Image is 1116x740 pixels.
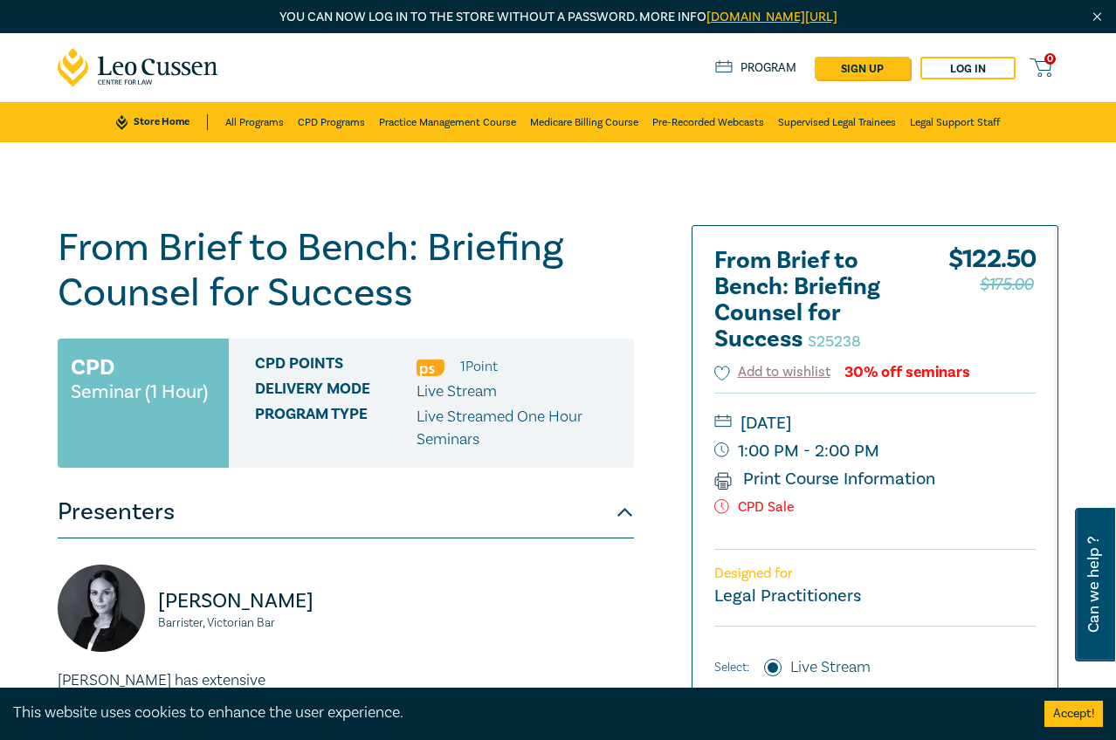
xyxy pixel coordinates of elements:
[714,499,1036,516] p: CPD Sale
[844,364,970,380] div: 30% off seminars
[652,102,764,142] a: Pre-Recorded Webcasts
[379,102,516,142] a: Practice Management Course
[714,658,749,677] span: Select:
[778,102,896,142] a: Supervised Legal Trainees
[1044,701,1103,727] button: Accept cookies
[910,102,1000,142] a: Legal Support Staff
[255,406,417,451] span: Program type
[417,360,444,376] img: Professional Skills
[530,102,638,142] a: Medicare Billing Course
[71,383,208,401] small: Seminar (1 Hour)
[715,60,796,76] a: Program
[1044,53,1056,65] span: 0
[706,9,837,25] a: [DOMAIN_NAME][URL]
[815,57,910,79] a: sign up
[255,355,417,378] span: CPD Points
[298,102,365,142] a: CPD Programs
[58,565,145,652] img: https://s3.ap-southeast-2.amazonaws.com/leo-cussen-store-production-content/Contacts/Michelle%20B...
[58,225,634,316] h1: From Brief to Bench: Briefing Counsel for Success
[948,248,1036,361] div: $ 122.50
[58,8,1058,27] p: You can now log in to the store without a password. More info
[714,565,1036,582] p: Designed for
[255,380,417,403] span: Delivery Mode
[1090,10,1105,24] img: Close
[714,585,861,607] small: Legal Practitioners
[460,355,498,378] li: 1 Point
[1085,518,1102,651] span: Can we help ?
[58,486,634,538] button: Presenters
[714,437,1036,465] small: 1:00 PM - 2:00 PM
[13,702,1018,724] div: This website uses cookies to enhance the user experience.
[980,271,1033,298] span: $175.00
[158,617,335,629] small: Barrister, Victorian Bar
[790,656,871,679] label: Live Stream
[714,409,1036,437] small: [DATE]
[714,362,830,382] button: Add to wishlist
[920,57,1016,79] a: Log in
[116,114,208,130] a: Store Home
[225,102,284,142] a: All Programs
[714,248,906,353] h2: From Brief to Bench: Briefing Counsel for Success
[417,406,621,451] p: Live Streamed One Hour Seminars
[714,468,935,490] a: Print Course Information
[808,332,861,352] small: S25238
[417,381,497,401] span: Live Stream
[158,587,335,615] p: [PERSON_NAME]
[71,352,114,383] h3: CPD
